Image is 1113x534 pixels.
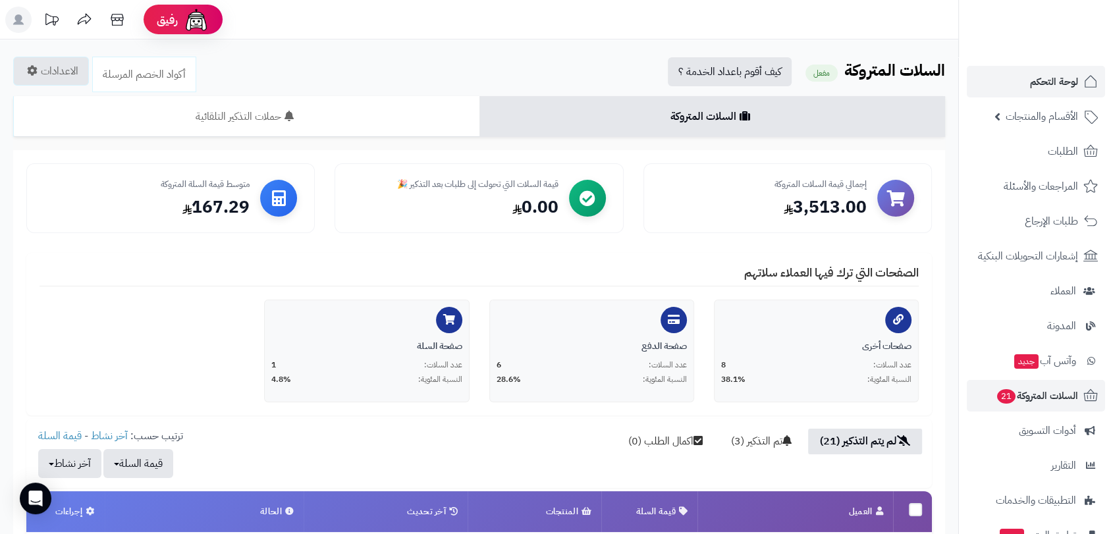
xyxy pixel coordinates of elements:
[468,491,601,532] th: المنتجات
[1006,107,1078,126] span: الأقسام والمنتجات
[91,428,128,444] a: آخر نشاط
[967,240,1105,272] a: إشعارات التحويلات البنكية
[20,483,51,514] div: Open Intercom Messenger
[967,345,1105,377] a: وآتس آبجديد
[997,389,1016,404] span: 21
[978,247,1078,265] span: إشعارات التحويلات البنكية
[271,374,291,385] span: 4.8%
[13,96,479,137] a: حملات التذكير التلقائية
[721,340,911,353] div: صفحات أخرى
[103,449,173,478] button: قيمة السلة
[967,485,1105,516] a: التطبيقات والخدمات
[661,178,867,191] div: إجمالي قيمة السلات المتروكة
[38,428,82,444] a: قيمة السلة
[967,171,1105,202] a: المراجعات والأسئلة
[967,66,1105,97] a: لوحة التحكم
[38,449,101,478] button: آخر نشاط
[719,429,803,454] a: تم التذكير (3)
[183,7,209,33] img: ai-face.png
[44,178,250,191] div: متوسط قيمة السلة المتروكة
[867,374,911,385] span: النسبة المئوية:
[808,429,922,454] a: لم يتم التذكير (21)
[26,491,105,532] th: إجراءات
[352,196,558,219] div: 0.00
[497,374,521,385] span: 28.6%
[967,415,1105,446] a: أدوات التسويق
[649,360,687,371] span: عدد السلات:
[967,380,1105,412] a: السلات المتروكة21
[616,429,715,454] a: اكمال الطلب (0)
[40,266,919,286] h4: الصفحات التي ترك فيها العملاء سلاتهم
[1030,72,1078,91] span: لوحة التحكم
[1048,142,1078,161] span: الطلبات
[92,57,196,92] a: أكواد الخصم المرسلة
[36,429,183,478] ul: ترتيب حسب: -
[157,12,178,28] span: رفيق
[1025,212,1078,230] span: طلبات الإرجاع
[418,374,462,385] span: النسبة المئوية:
[271,360,276,371] span: 1
[271,340,462,353] div: صفحة السلة
[1047,317,1076,335] span: المدونة
[967,275,1105,307] a: العملاء
[479,96,946,137] a: السلات المتروكة
[105,491,304,532] th: الحالة
[661,196,867,219] div: 3,513.00
[1051,456,1076,475] span: التقارير
[35,7,68,36] a: تحديثات المنصة
[1014,354,1039,369] span: جديد
[967,136,1105,167] a: الطلبات
[643,374,687,385] span: النسبة المئوية:
[497,340,687,353] div: صفحة الدفع
[805,65,838,82] small: مفعل
[424,360,462,371] span: عدد السلات:
[967,310,1105,342] a: المدونة
[44,196,250,219] div: 167.29
[1019,421,1076,440] span: أدوات التسويق
[721,374,746,385] span: 38.1%
[601,491,697,532] th: قيمة السلة
[13,57,89,86] a: الاعدادات
[996,387,1078,405] span: السلات المتروكة
[304,491,468,532] th: آخر تحديث
[1050,282,1076,300] span: العملاء
[497,360,501,371] span: 6
[668,57,792,86] a: كيف أقوم باعداد الخدمة ؟
[967,205,1105,237] a: طلبات الإرجاع
[967,450,1105,481] a: التقارير
[352,178,558,191] div: قيمة السلات التي تحولت إلى طلبات بعد التذكير 🎉
[1013,352,1076,370] span: وآتس آب
[873,360,911,371] span: عدد السلات:
[697,491,893,532] th: العميل
[996,491,1076,510] span: التطبيقات والخدمات
[844,59,945,82] b: السلات المتروكة
[721,360,726,371] span: 8
[1004,177,1078,196] span: المراجعات والأسئلة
